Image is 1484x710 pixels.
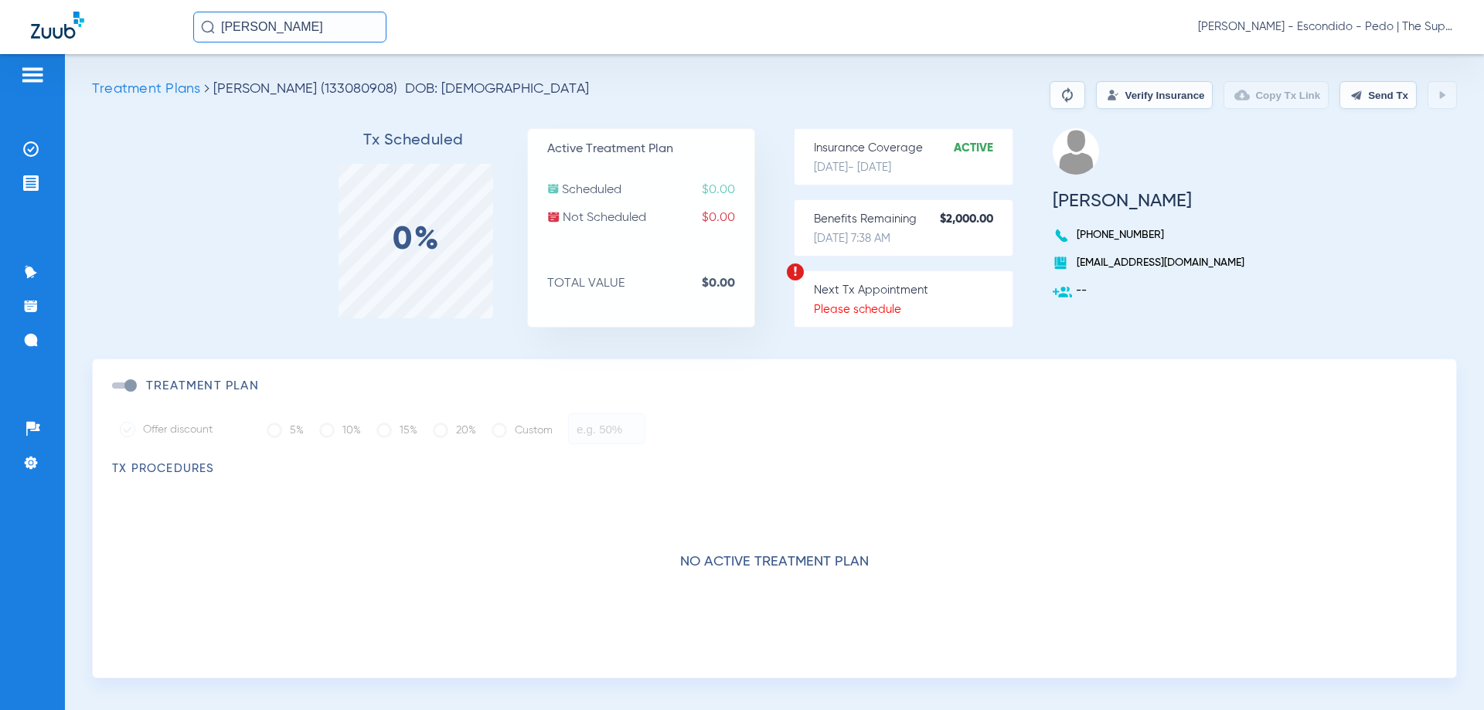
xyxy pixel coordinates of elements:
[1053,227,1073,244] img: voice-call-b.svg
[1350,89,1363,101] img: send.svg
[814,283,1013,298] p: Next Tx Appointment
[1096,81,1213,109] button: Verify Insurance
[1407,636,1484,710] iframe: Chat Widget
[112,461,1437,477] h3: TX Procedures
[213,82,397,96] span: [PERSON_NAME] (133080908)
[702,182,754,198] span: $0.00
[1107,89,1119,101] img: Verify Insurance
[814,141,1013,156] p: Insurance Coverage
[786,263,805,281] img: warning.svg
[1198,19,1453,35] span: [PERSON_NAME] - Escondido - Pedo | The Super Dentists
[20,66,45,84] img: hamburger-icon
[376,415,417,446] label: 15%
[547,182,560,195] img: scheduled.svg
[31,12,84,39] img: Zuub Logo
[146,379,259,394] h3: Treatment Plan
[193,12,386,42] input: Search for patients
[1058,86,1077,104] img: Reparse
[547,182,754,198] p: Scheduled
[201,20,215,34] img: Search Icon
[1224,81,1329,109] button: Copy Tx Link
[112,477,1437,670] div: No active treatment plan
[120,422,243,437] label: Offer discount
[814,212,1013,227] p: Benefits Remaining
[1053,283,1250,298] p: --
[547,141,754,157] p: Active Treatment Plan
[405,81,589,97] span: DOB: [DEMOGRAPHIC_DATA]
[92,82,200,96] span: Treatment Plans
[267,415,304,446] label: 5%
[814,231,1013,246] p: [DATE] 7:38 AM
[1234,87,1250,103] img: link-copy.png
[1053,255,1068,270] img: book.svg
[433,415,476,446] label: 20%
[1339,81,1417,109] button: Send Tx
[702,210,754,226] span: $0.00
[1053,255,1250,270] p: [EMAIL_ADDRESS][DOMAIN_NAME]
[393,233,441,248] label: 0%
[814,302,1013,318] p: Please schedule
[568,413,645,444] input: e.g. 50%
[1053,128,1099,175] img: profile.png
[547,210,754,226] p: Not Scheduled
[547,210,560,223] img: not-scheduled.svg
[814,160,1013,175] p: [DATE] - [DATE]
[319,415,361,446] label: 10%
[1053,193,1250,209] h3: [PERSON_NAME]
[1053,227,1250,243] p: [PHONE_NUMBER]
[299,133,527,148] h3: Tx Scheduled
[492,415,553,446] label: Custom
[954,141,1013,156] strong: Active
[702,276,754,291] strong: $0.00
[940,212,1013,227] strong: $2,000.00
[1436,89,1448,101] img: play.svg
[547,276,754,291] p: TOTAL VALUE
[1053,283,1072,302] img: add-user.svg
